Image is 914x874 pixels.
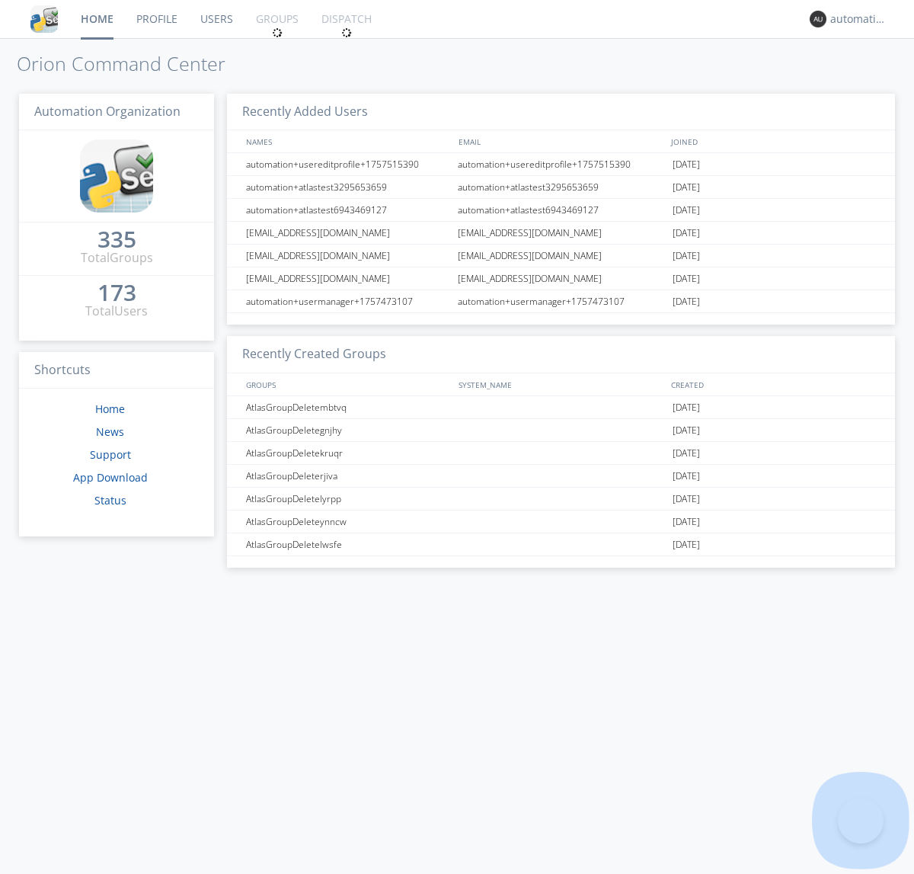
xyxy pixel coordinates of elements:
span: [DATE] [673,533,700,556]
div: AtlasGroupDeletegnjhy [242,419,453,441]
a: [EMAIL_ADDRESS][DOMAIN_NAME][EMAIL_ADDRESS][DOMAIN_NAME][DATE] [227,222,895,245]
a: automation+usereditprofile+1757515390automation+usereditprofile+1757515390[DATE] [227,153,895,176]
a: Status [94,493,126,507]
div: [EMAIL_ADDRESS][DOMAIN_NAME] [242,222,453,244]
div: Total Groups [81,249,153,267]
a: 335 [97,232,136,249]
div: [EMAIL_ADDRESS][DOMAIN_NAME] [242,267,453,290]
img: spin.svg [341,27,352,38]
h3: Shortcuts [19,352,214,389]
span: [DATE] [673,511,700,533]
div: GROUPS [242,373,451,395]
div: SYSTEM_NAME [455,373,667,395]
div: automation+atlastest3295653659 [242,176,453,198]
span: [DATE] [673,267,700,290]
div: Total Users [85,303,148,320]
a: App Download [73,470,148,485]
a: AtlasGroupDeletegnjhy[DATE] [227,419,895,442]
a: AtlasGroupDeletekruqr[DATE] [227,442,895,465]
img: cddb5a64eb264b2086981ab96f4c1ba7 [80,139,153,213]
a: AtlasGroupDeleterjiva[DATE] [227,465,895,488]
div: NAMES [242,130,451,152]
a: [EMAIL_ADDRESS][DOMAIN_NAME][EMAIL_ADDRESS][DOMAIN_NAME][DATE] [227,267,895,290]
a: Home [95,402,125,416]
a: [EMAIL_ADDRESS][DOMAIN_NAME][EMAIL_ADDRESS][DOMAIN_NAME][DATE] [227,245,895,267]
div: [EMAIL_ADDRESS][DOMAIN_NAME] [454,222,669,244]
div: AtlasGroupDeletelyrpp [242,488,453,510]
a: 173 [97,285,136,303]
h3: Recently Created Groups [227,336,895,373]
span: [DATE] [673,245,700,267]
div: AtlasGroupDeleteynncw [242,511,453,533]
div: [EMAIL_ADDRESS][DOMAIN_NAME] [454,245,669,267]
a: News [96,424,124,439]
div: 173 [97,285,136,300]
span: [DATE] [673,488,700,511]
span: [DATE] [673,396,700,419]
a: automation+atlastest3295653659automation+atlastest3295653659[DATE] [227,176,895,199]
a: AtlasGroupDeletelwsfe[DATE] [227,533,895,556]
span: Automation Organization [34,103,181,120]
div: automation+usermanager+1757473107 [242,290,453,312]
a: automation+atlastest6943469127automation+atlastest6943469127[DATE] [227,199,895,222]
div: automation+atlastest3295653659 [454,176,669,198]
div: CREATED [667,373,880,395]
div: AtlasGroupDeletembtvq [242,396,453,418]
div: AtlasGroupDeletelwsfe [242,533,453,555]
div: automation+atlastest6943469127 [242,199,453,221]
div: [EMAIL_ADDRESS][DOMAIN_NAME] [242,245,453,267]
a: Support [90,447,131,462]
a: AtlasGroupDeleteynncw[DATE] [227,511,895,533]
span: [DATE] [673,176,700,199]
span: [DATE] [673,465,700,488]
div: 335 [97,232,136,247]
iframe: Toggle Customer Support [838,798,884,844]
div: EMAIL [455,130,667,152]
span: [DATE] [673,419,700,442]
img: 373638.png [810,11,826,27]
span: [DATE] [673,153,700,176]
div: automation+usereditprofile+1757515390 [242,153,453,175]
img: cddb5a64eb264b2086981ab96f4c1ba7 [30,5,58,33]
div: AtlasGroupDeletekruqr [242,442,453,464]
div: automation+atlastest6943469127 [454,199,669,221]
a: AtlasGroupDeletembtvq[DATE] [227,396,895,419]
span: [DATE] [673,290,700,313]
div: automation+usereditprofile+1757515390 [454,153,669,175]
div: [EMAIL_ADDRESS][DOMAIN_NAME] [454,267,669,290]
div: AtlasGroupDeleterjiva [242,465,453,487]
img: spin.svg [272,27,283,38]
h3: Recently Added Users [227,94,895,131]
div: automation+atlas0017 [830,11,887,27]
span: [DATE] [673,199,700,222]
span: [DATE] [673,222,700,245]
div: JOINED [667,130,880,152]
a: automation+usermanager+1757473107automation+usermanager+1757473107[DATE] [227,290,895,313]
div: automation+usermanager+1757473107 [454,290,669,312]
span: [DATE] [673,442,700,465]
a: AtlasGroupDeletelyrpp[DATE] [227,488,895,511]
